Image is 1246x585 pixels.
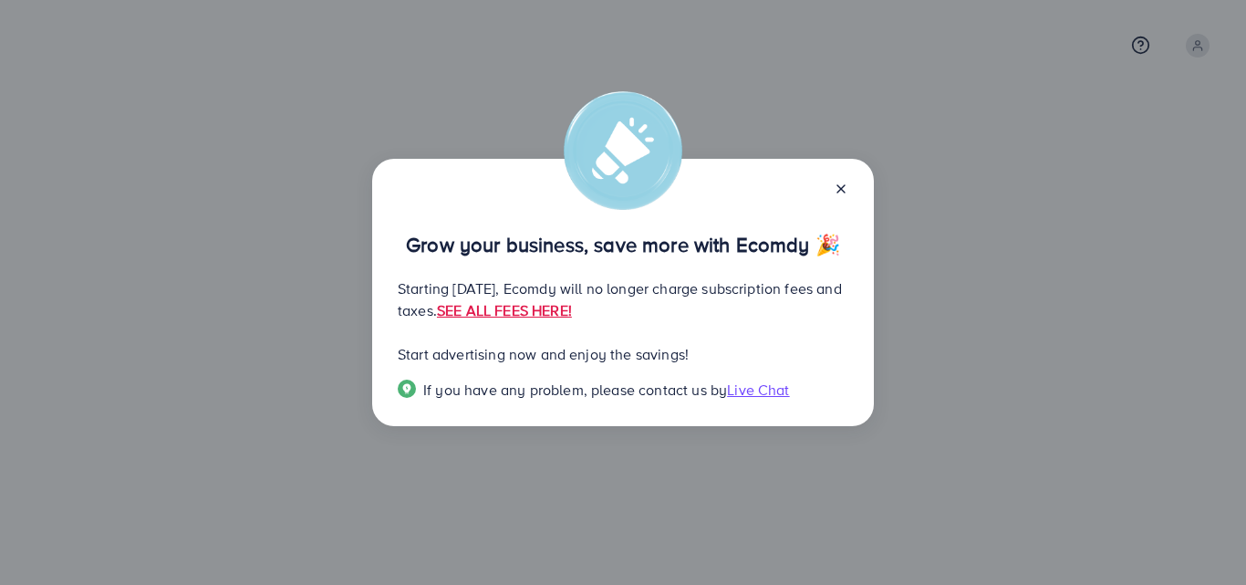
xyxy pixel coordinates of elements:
span: If you have any problem, please contact us by [423,380,727,400]
img: alert [564,91,682,210]
img: Popup guide [398,380,416,398]
p: Grow your business, save more with Ecomdy 🎉 [398,234,848,256]
span: Live Chat [727,380,789,400]
p: Start advertising now and enjoy the savings! [398,343,848,365]
a: SEE ALL FEES HERE! [437,300,572,320]
p: Starting [DATE], Ecomdy will no longer charge subscription fees and taxes. [398,277,848,321]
